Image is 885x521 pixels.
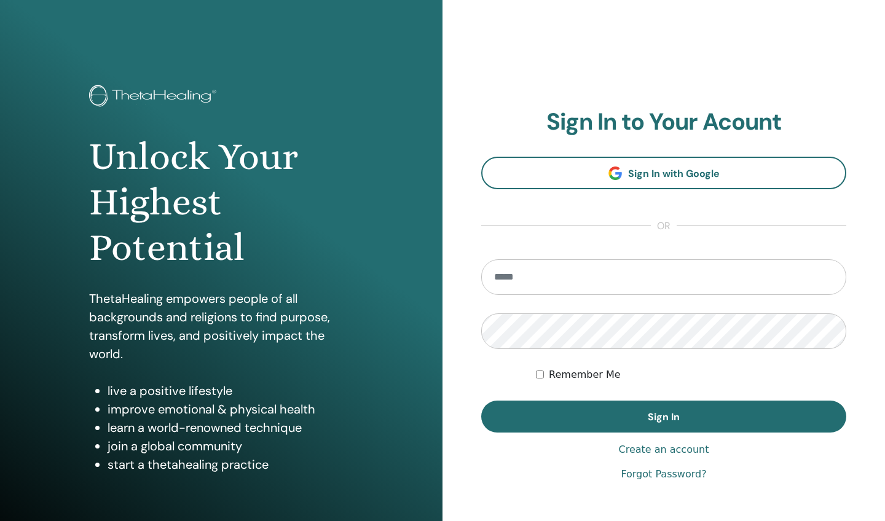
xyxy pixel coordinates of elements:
[481,157,846,189] a: Sign In with Google
[89,134,353,271] h1: Unlock Your Highest Potential
[108,437,353,455] li: join a global community
[648,410,680,423] span: Sign In
[536,367,846,382] div: Keep me authenticated indefinitely or until I manually logout
[549,367,621,382] label: Remember Me
[618,442,709,457] a: Create an account
[628,167,720,180] span: Sign In with Google
[89,289,353,363] p: ThetaHealing empowers people of all backgrounds and religions to find purpose, transform lives, a...
[108,418,353,437] li: learn a world-renowned technique
[651,219,677,233] span: or
[481,108,846,136] h2: Sign In to Your Acount
[621,467,706,482] a: Forgot Password?
[108,455,353,474] li: start a thetahealing practice
[481,401,846,433] button: Sign In
[108,400,353,418] li: improve emotional & physical health
[108,382,353,400] li: live a positive lifestyle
